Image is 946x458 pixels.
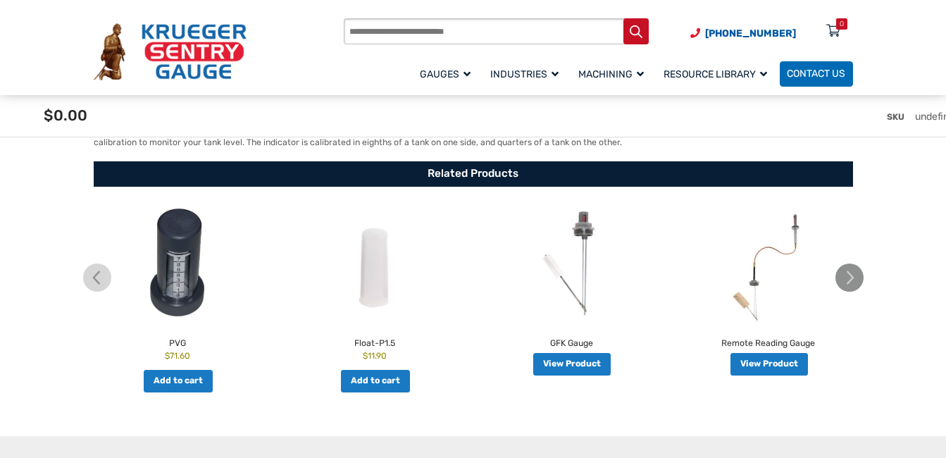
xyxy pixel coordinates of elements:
[83,205,273,322] img: PVG
[165,351,190,361] bdi: 71.60
[656,59,780,88] a: Resource Library
[363,351,387,361] bdi: 11.90
[690,26,796,41] a: Phone Number (920) 434-8860
[780,61,853,87] a: Contact Us
[571,59,656,88] a: Machining
[664,68,767,80] span: Resource Library
[673,205,864,322] img: Remote Reading Gauge
[533,353,611,376] a: Read more about “GFK Gauge”
[83,205,273,362] a: PVG $71.60
[477,205,667,322] img: GFK Gauge
[730,353,808,376] a: Read more about “Remote Reading Gauge”
[83,333,273,350] h2: PVG
[280,205,470,322] img: Float-P1.5
[483,59,571,88] a: Industries
[94,23,247,80] img: Krueger Sentry Gauge
[835,264,864,292] img: chevron-right.svg
[420,68,471,80] span: Gauges
[490,68,559,80] span: Industries
[413,59,483,88] a: Gauges
[477,333,667,350] h2: GFK Gauge
[341,370,410,392] a: Add to cart: “Float-P1.5”
[363,351,368,361] span: $
[280,205,470,362] a: Float-P1.5 $11.90
[705,27,796,39] span: [PHONE_NUMBER]
[83,264,111,292] img: chevron-left.svg
[280,333,470,350] h2: Float-P1.5
[840,18,844,30] div: 0
[673,205,864,349] a: Remote Reading Gauge
[477,205,667,349] a: GFK Gauge
[165,351,170,361] span: $
[578,68,644,80] span: Machining
[44,106,87,124] span: $0.00
[144,370,213,392] a: Add to cart: “PVG”
[787,68,845,80] span: Contact Us
[887,112,904,122] span: SKU
[94,161,853,187] h2: Related Products
[673,333,864,350] h2: Remote Reading Gauge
